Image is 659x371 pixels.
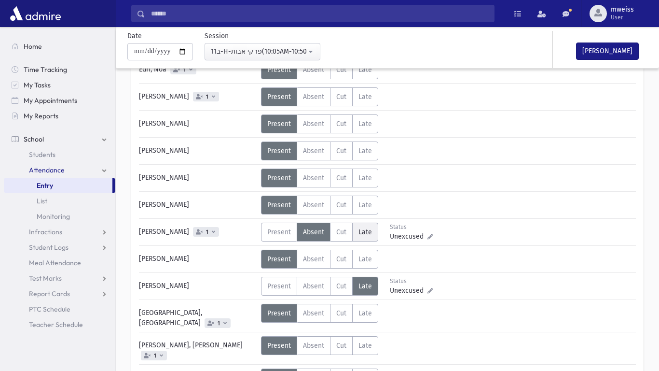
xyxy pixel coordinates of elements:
[134,336,261,360] div: [PERSON_NAME], [PERSON_NAME]
[336,120,346,128] span: Cut
[24,42,42,51] span: Home
[134,169,261,187] div: [PERSON_NAME]
[4,39,115,54] a: Home
[4,162,115,178] a: Attendance
[261,336,378,355] div: AttTypes
[390,277,433,285] div: Status
[37,212,70,221] span: Monitoring
[145,5,494,22] input: Search
[261,250,378,269] div: AttTypes
[267,309,291,317] span: Present
[336,228,346,236] span: Cut
[4,77,115,93] a: My Tasks
[303,282,324,290] span: Absent
[134,250,261,269] div: [PERSON_NAME]
[4,131,115,147] a: School
[267,282,291,290] span: Present
[37,197,47,205] span: List
[336,309,346,317] span: Cut
[336,255,346,263] span: Cut
[267,66,291,74] span: Present
[29,150,55,159] span: Students
[4,271,115,286] a: Test Marks
[303,93,324,101] span: Absent
[29,258,81,267] span: Meal Attendance
[358,147,372,155] span: Late
[8,4,63,23] img: AdmirePro
[261,304,378,323] div: AttTypes
[134,142,261,160] div: [PERSON_NAME]
[24,112,58,120] span: My Reports
[358,174,372,182] span: Late
[358,93,372,101] span: Late
[134,223,261,242] div: [PERSON_NAME]
[303,201,324,209] span: Absent
[24,65,67,74] span: Time Tracking
[336,93,346,101] span: Cut
[336,66,346,74] span: Cut
[358,120,372,128] span: Late
[4,301,115,317] a: PTC Schedule
[303,147,324,155] span: Absent
[303,120,324,128] span: Absent
[358,255,372,263] span: Late
[4,193,115,209] a: List
[152,353,158,359] span: 1
[4,62,115,77] a: Time Tracking
[358,201,372,209] span: Late
[303,342,324,350] span: Absent
[303,255,324,263] span: Absent
[4,286,115,301] a: Report Cards
[29,228,62,236] span: Infractions
[216,320,222,327] span: 1
[303,309,324,317] span: Absent
[261,60,378,79] div: AttTypes
[336,174,346,182] span: Cut
[358,228,372,236] span: Late
[611,14,634,21] span: User
[29,274,62,283] span: Test Marks
[4,209,115,224] a: Monitoring
[205,31,229,41] label: Session
[204,229,210,235] span: 1
[204,94,210,100] span: 1
[358,282,372,290] span: Late
[4,178,112,193] a: Entry
[261,114,378,133] div: AttTypes
[24,96,77,105] span: My Appointments
[24,81,51,89] span: My Tasks
[390,285,427,296] span: Unexcused
[303,66,324,74] span: Absent
[390,231,427,242] span: Unexcused
[576,43,639,60] button: [PERSON_NAME]
[267,201,291,209] span: Present
[267,147,291,155] span: Present
[134,114,261,133] div: [PERSON_NAME]
[267,255,291,263] span: Present
[29,305,70,314] span: PTC Schedule
[336,201,346,209] span: Cut
[134,304,261,328] div: [GEOGRAPHIC_DATA], [GEOGRAPHIC_DATA]
[336,282,346,290] span: Cut
[303,174,324,182] span: Absent
[261,169,378,187] div: AttTypes
[29,289,70,298] span: Report Cards
[134,87,261,106] div: [PERSON_NAME]
[181,67,188,73] span: 1
[261,223,378,242] div: AttTypes
[611,6,634,14] span: mweiss
[303,228,324,236] span: Absent
[134,277,261,296] div: [PERSON_NAME]
[261,142,378,160] div: AttTypes
[267,93,291,101] span: Present
[37,181,53,190] span: Entry
[127,31,142,41] label: Date
[24,135,44,143] span: School
[267,120,291,128] span: Present
[4,240,115,255] a: Student Logs
[267,174,291,182] span: Present
[4,224,115,240] a: Infractions
[358,66,372,74] span: Late
[261,196,378,214] div: AttTypes
[261,87,378,106] div: AttTypes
